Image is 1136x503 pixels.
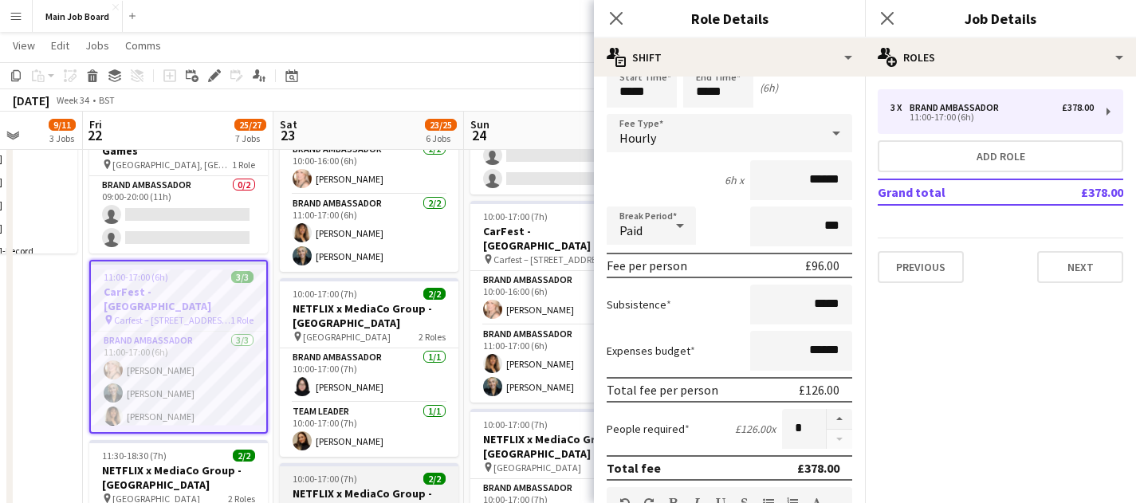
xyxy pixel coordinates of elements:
[91,285,266,313] h3: CarFest - [GEOGRAPHIC_DATA]
[45,35,76,56] a: Edit
[878,179,1028,205] td: Grand total
[619,130,656,146] span: Hourly
[805,257,839,273] div: £96.00
[607,422,690,436] label: People required
[85,38,109,53] span: Jobs
[89,117,102,132] span: Fri
[594,38,865,77] div: Shift
[87,126,102,144] span: 22
[493,253,609,265] span: Carfest – [STREET_ADDRESS][PERSON_NAME]
[470,432,649,461] h3: NETFLIX x MediaCo Group - [GEOGRAPHIC_DATA]
[280,278,458,457] app-job-card: 10:00-17:00 (7h)2/2NETFLIX x MediaCo Group - [GEOGRAPHIC_DATA] [GEOGRAPHIC_DATA]2 RolesBrand Amba...
[470,325,649,403] app-card-role: Brand Ambassador2/211:00-17:00 (6h)[PERSON_NAME][PERSON_NAME]
[426,132,456,144] div: 6 Jobs
[233,450,255,462] span: 2/2
[797,460,839,476] div: £378.00
[303,331,391,343] span: [GEOGRAPHIC_DATA]
[125,38,161,53] span: Comms
[13,38,35,53] span: View
[423,288,446,300] span: 2/2
[89,176,268,253] app-card-role: Brand Ambassador0/209:00-20:00 (11h)
[33,1,123,32] button: Main Job Board
[470,271,649,325] app-card-role: Brand Ambassador1/110:00-16:00 (6h)[PERSON_NAME]
[79,35,116,56] a: Jobs
[99,94,115,106] div: BST
[483,419,548,430] span: 10:00-17:00 (7h)
[102,450,167,462] span: 11:30-18:30 (7h)
[91,332,266,432] app-card-role: Brand Ambassador3/311:00-17:00 (6h)[PERSON_NAME][PERSON_NAME][PERSON_NAME]
[607,344,695,358] label: Expenses budget
[89,260,268,434] app-job-card: 11:00-17:00 (6h)3/3CarFest - [GEOGRAPHIC_DATA] Carfest – [STREET_ADDRESS][PERSON_NAME]1 RoleBrand...
[865,38,1136,77] div: Roles
[470,117,489,132] span: Sun
[89,463,268,492] h3: NETFLIX x MediaCo Group - [GEOGRAPHIC_DATA]
[890,102,910,113] div: 3 x
[293,288,357,300] span: 10:00-17:00 (7h)
[470,117,649,195] app-card-role: Brand Ambassador0/209:00-20:00 (11h)
[104,271,168,283] span: 11:00-17:00 (6h)
[799,382,839,398] div: £126.00
[607,460,661,476] div: Total fee
[119,35,167,56] a: Comms
[1037,251,1123,283] button: Next
[470,201,649,403] app-job-card: 10:00-17:00 (7h)3/3CarFest - [GEOGRAPHIC_DATA] Carfest – [STREET_ADDRESS][PERSON_NAME]2 RolesBran...
[607,297,671,312] label: Subsistence
[49,132,75,144] div: 3 Jobs
[607,257,687,273] div: Fee per person
[735,422,776,436] div: £126.00 x
[607,382,718,398] div: Total fee per person
[470,224,649,253] h3: CarFest - [GEOGRAPHIC_DATA]
[235,132,265,144] div: 7 Jobs
[1062,102,1094,113] div: £378.00
[878,140,1123,172] button: Add role
[231,271,254,283] span: 3/3
[114,314,230,326] span: Carfest – [STREET_ADDRESS][PERSON_NAME]
[280,195,458,272] app-card-role: Brand Ambassador2/211:00-17:00 (6h)[PERSON_NAME][PERSON_NAME]
[49,119,76,131] span: 9/11
[232,159,255,171] span: 1 Role
[230,314,254,326] span: 1 Role
[280,301,458,330] h3: NETFLIX x MediaCo Group - [GEOGRAPHIC_DATA]
[280,403,458,457] app-card-role: Team Leader1/110:00-17:00 (7h)[PERSON_NAME]
[6,35,41,56] a: View
[13,92,49,108] div: [DATE]
[280,348,458,403] app-card-role: Brand Ambassador1/110:00-17:00 (7h)[PERSON_NAME]
[277,126,297,144] span: 23
[293,473,357,485] span: 10:00-17:00 (7h)
[483,210,548,222] span: 10:00-17:00 (7h)
[280,70,458,272] app-job-card: 10:00-17:00 (7h)3/3CarFest - [GEOGRAPHIC_DATA] Carfest – [STREET_ADDRESS][PERSON_NAME]2 RolesBran...
[419,331,446,343] span: 2 Roles
[493,462,581,474] span: [GEOGRAPHIC_DATA]
[423,473,446,485] span: 2/2
[619,222,643,238] span: Paid
[1028,179,1123,205] td: £378.00
[51,38,69,53] span: Edit
[910,102,1005,113] div: Brand Ambassador
[827,409,852,430] button: Increase
[280,140,458,195] app-card-role: Brand Ambassador1/110:00-16:00 (6h)[PERSON_NAME]
[280,117,297,132] span: Sat
[594,8,865,29] h3: Role Details
[725,173,744,187] div: 6h x
[865,8,1136,29] h3: Job Details
[890,113,1094,121] div: 11:00-17:00 (6h)
[878,251,964,283] button: Previous
[468,126,489,144] span: 24
[425,119,457,131] span: 23/25
[112,159,232,171] span: [GEOGRAPHIC_DATA], [GEOGRAPHIC_DATA]
[234,119,266,131] span: 25/27
[760,81,778,95] div: (6h)
[89,106,268,253] app-job-card: 09:00-20:00 (11h)0/2Gamescom - Fireshine Games [GEOGRAPHIC_DATA], [GEOGRAPHIC_DATA]1 RoleBrand Am...
[53,94,92,106] span: Week 34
